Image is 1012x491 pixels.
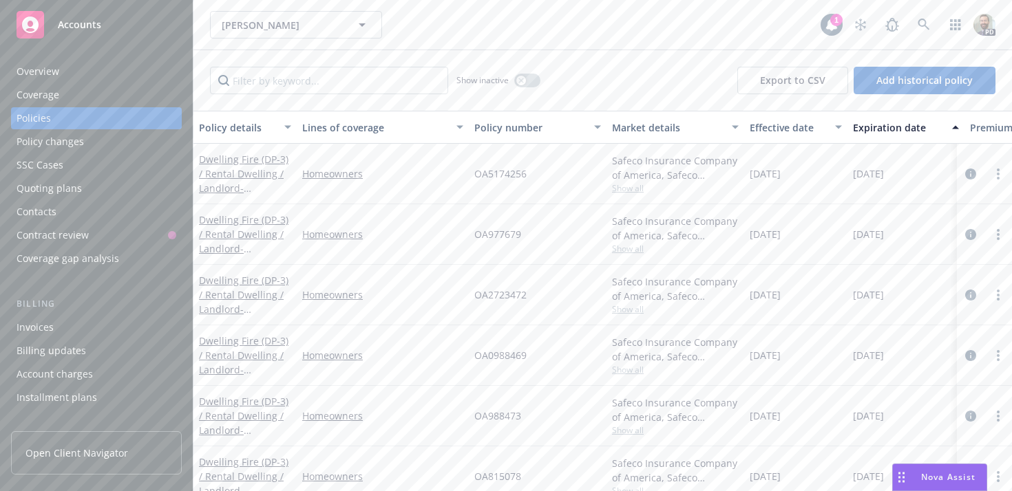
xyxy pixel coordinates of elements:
[474,166,527,181] span: OA5174256
[199,303,286,345] span: - [PERSON_NAME] [STREET_ADDRESS]
[750,166,781,181] span: [DATE]
[853,408,884,423] span: [DATE]
[17,61,59,83] div: Overview
[847,111,964,144] button: Expiration date
[973,14,995,36] img: photo
[878,11,906,39] a: Report a Bug
[612,395,739,424] div: Safeco Insurance Company of America, Safeco Insurance
[11,340,182,362] a: Billing updates
[11,61,182,83] a: Overview
[199,363,286,405] span: - [STREET_ADDRESS][PERSON_NAME]
[853,348,884,362] span: [DATE]
[990,287,1006,303] a: more
[11,297,182,311] div: Billing
[456,74,509,86] span: Show inactive
[11,386,182,408] a: Installment plans
[612,335,739,364] div: Safeco Insurance Company of America, Safeco Insurance (Liberty Mutual)
[199,242,286,270] span: - [STREET_ADDRESS]
[210,67,448,94] input: Filter by keyword...
[302,227,463,241] a: Homeowners
[942,11,969,39] a: Switch app
[990,226,1006,243] a: more
[199,120,276,135] div: Policy details
[302,469,463,483] a: Homeowners
[750,469,781,483] span: [DATE]
[990,347,1006,364] a: more
[17,316,54,338] div: Invoices
[853,227,884,241] span: [DATE]
[474,120,586,135] div: Policy number
[962,408,979,424] a: circleInformation
[612,120,724,135] div: Market details
[17,340,86,362] div: Billing updates
[469,111,607,144] button: Policy number
[302,120,448,135] div: Lines of coverage
[199,395,288,451] a: Dwelling Fire (DP-3) / Rental Dwelling / Landlord
[612,243,739,254] span: Show all
[737,67,848,94] button: Export to CSV
[853,287,884,302] span: [DATE]
[474,469,521,483] span: OA815078
[612,182,739,194] span: Show all
[853,120,944,135] div: Expiration date
[17,177,82,199] div: Quoting plans
[474,227,521,241] span: OA977679
[612,364,739,375] span: Show all
[17,248,119,270] div: Coverage gap analysis
[607,111,744,144] button: Market details
[847,11,874,39] a: Stop snowing
[853,166,884,181] span: [DATE]
[17,363,93,385] div: Account charges
[990,408,1006,424] a: more
[853,469,884,483] span: [DATE]
[962,347,979,364] a: circleInformation
[830,14,843,26] div: 1
[199,153,288,223] a: Dwelling Fire (DP-3) / Rental Dwelling / Landlord
[11,107,182,129] a: Policies
[750,120,827,135] div: Effective date
[199,213,288,270] a: Dwelling Fire (DP-3) / Rental Dwelling / Landlord
[962,166,979,182] a: circleInformation
[302,348,463,362] a: Homeowners
[11,316,182,338] a: Invoices
[612,274,739,303] div: Safeco Insurance Company of America, Safeco Insurance (Liberty Mutual)
[854,67,995,94] button: Add historical policy
[11,248,182,270] a: Coverage gap analysis
[750,227,781,241] span: [DATE]
[17,224,89,246] div: Contract review
[921,471,976,483] span: Nova Assist
[876,74,973,87] span: Add historical policy
[17,201,56,223] div: Contacts
[11,154,182,176] a: SSC Cases
[474,408,521,423] span: OA988473
[11,177,182,199] a: Quoting plans
[612,424,739,436] span: Show all
[17,107,51,129] div: Policies
[11,84,182,106] a: Coverage
[744,111,847,144] button: Effective date
[962,287,979,303] a: circleInformation
[11,363,182,385] a: Account charges
[893,464,910,490] div: Drag to move
[11,224,182,246] a: Contract review
[750,287,781,302] span: [DATE]
[750,348,781,362] span: [DATE]
[210,11,382,39] button: [PERSON_NAME]
[302,408,463,423] a: Homeowners
[17,131,84,153] div: Policy changes
[474,287,527,302] span: OA2723472
[962,226,979,243] a: circleInformation
[612,303,739,315] span: Show all
[11,6,182,44] a: Accounts
[199,334,288,405] a: Dwelling Fire (DP-3) / Rental Dwelling / Landlord
[760,74,825,87] span: Export to CSV
[297,111,469,144] button: Lines of coverage
[612,153,739,182] div: Safeco Insurance Company of America, Safeco Insurance (Liberty Mutual)
[17,386,97,408] div: Installment plans
[199,182,286,223] span: - [STREET_ADDRESS][PERSON_NAME]
[199,274,288,345] a: Dwelling Fire (DP-3) / Rental Dwelling / Landlord
[892,463,987,491] button: Nova Assist
[990,166,1006,182] a: more
[302,287,463,302] a: Homeowners
[302,166,463,181] a: Homeowners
